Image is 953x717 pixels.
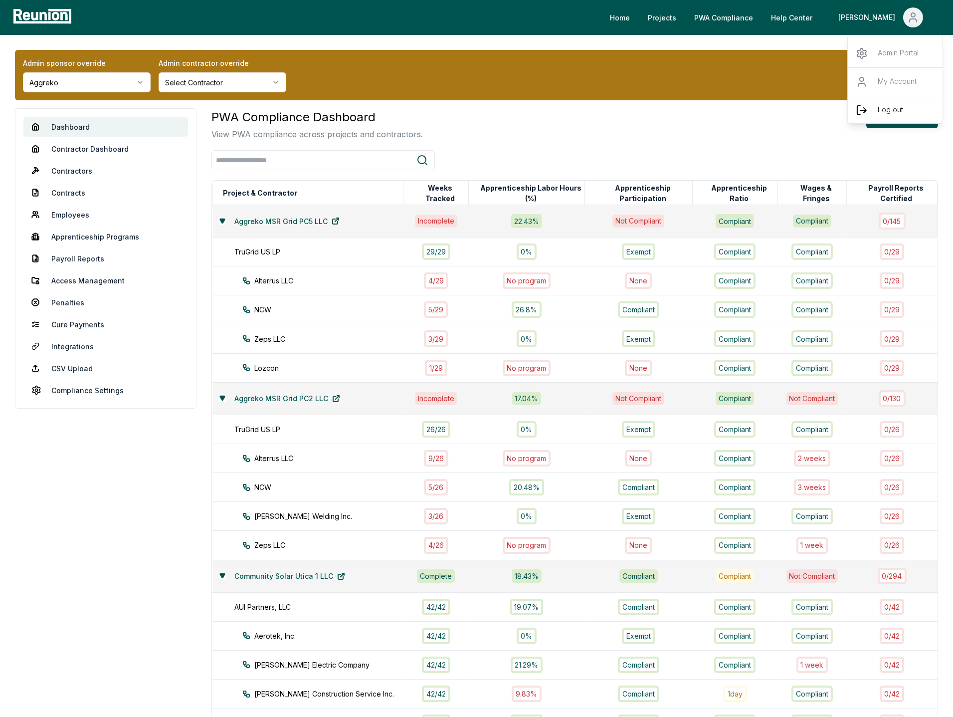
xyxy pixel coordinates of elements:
div: Incomplete [415,215,457,228]
div: 42 / 42 [422,657,450,673]
div: Compliant [791,330,833,347]
a: Employees [23,205,188,225]
label: Admin contractor override [159,58,286,68]
div: None [625,450,652,467]
div: 0 / 42 [880,599,904,615]
div: [PERSON_NAME] [838,7,899,27]
div: None [625,272,652,289]
div: No program [503,360,551,376]
div: 0 / 29 [880,301,904,318]
a: Integrations [23,336,188,356]
div: Compliant [714,243,756,260]
p: My Account [878,76,917,88]
div: Compliant [791,686,833,702]
div: Compliant [714,450,756,467]
div: Exempt [622,243,655,260]
div: Compliant [714,657,756,673]
div: Zeps LLC [242,540,421,550]
div: Zeps LLC [242,334,421,344]
a: Cure Payments [23,314,188,334]
div: Not Compliant [786,569,838,582]
div: [PERSON_NAME] Construction Service Inc. [242,689,421,699]
button: Apprenticeship Labor Hours (%) [477,183,584,203]
div: Not Compliant [612,215,664,228]
div: No program [503,272,551,289]
div: 18.43 % [512,569,542,583]
div: 42 / 42 [422,628,450,644]
div: 0 / 42 [880,686,904,702]
div: NCW [242,482,421,492]
a: Access Management [23,270,188,290]
div: AUI Partners, LLC [234,602,413,612]
div: No program [503,450,551,467]
div: Compliant [618,686,659,702]
div: 0 / 294 [878,568,907,584]
div: 3 week s [794,479,831,495]
a: Penalties [23,292,188,312]
div: Compliant [714,537,756,553]
div: 0 / 130 [879,390,906,407]
div: Compliant [714,421,756,438]
div: Compliant [618,599,659,615]
div: 1 week [796,657,828,673]
div: Compliant [618,301,659,318]
div: Incomplete [415,392,457,405]
div: Exempt [622,508,655,524]
div: 4 / 26 [424,537,448,553]
button: [PERSON_NAME] [830,7,931,27]
div: None [625,537,652,553]
button: Weeks Tracked [412,183,469,203]
div: Compliant [618,479,659,495]
a: Admin Portal [848,39,944,67]
a: Payroll Reports [23,248,188,268]
div: 5 / 29 [424,301,448,318]
div: TruGrid US LP [234,246,413,257]
div: 0% [517,330,537,347]
div: TruGrid US LP [234,424,413,435]
div: Compliant [714,508,756,524]
div: Complete [417,569,455,582]
div: [PERSON_NAME] Welding Inc. [242,511,421,521]
div: Compliant [793,215,831,228]
div: 0 / 26 [880,479,904,495]
a: Help Center [763,7,820,27]
button: Wages & Fringes [786,183,846,203]
div: 0 / 26 [880,508,904,524]
a: Projects [640,7,684,27]
div: None [625,360,652,376]
div: 0 / 42 [880,628,904,644]
div: 26 / 26 [422,421,450,438]
nav: Main [602,7,943,27]
div: Alterrus LLC [242,275,421,286]
div: 26.8% [512,301,542,318]
h3: PWA Compliance Dashboard [211,108,423,126]
p: Admin Portal [878,47,919,59]
div: Compliant [619,569,658,582]
div: 1 week [796,537,828,553]
div: 0% [517,508,537,524]
a: CSV Upload [23,358,188,378]
div: Compliant [714,272,756,289]
div: 20.48% [509,479,544,495]
a: Home [602,7,638,27]
a: Compliance Settings [23,380,188,400]
div: 22.43 % [511,214,542,228]
button: Apprenticeship Participation [593,183,692,203]
div: 0 / 29 [880,243,904,260]
div: Compliant [791,243,833,260]
div: 9.83% [512,686,542,702]
div: Alterrus LLC [242,453,421,464]
div: 0 / 26 [880,450,904,467]
div: Compliant [791,628,833,644]
div: No program [503,537,551,553]
div: Not Compliant [612,392,664,405]
button: Apprenticeship Ratio [701,183,777,203]
a: Community Solar Utica 1 LLC [226,566,353,586]
div: 3 / 29 [424,330,448,347]
div: 0 / 29 [880,330,904,347]
a: Contractors [23,161,188,181]
div: Compliant [716,392,754,405]
div: 0 / 26 [880,537,904,553]
div: 1 / 29 [425,360,447,376]
p: Log out [878,104,903,116]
